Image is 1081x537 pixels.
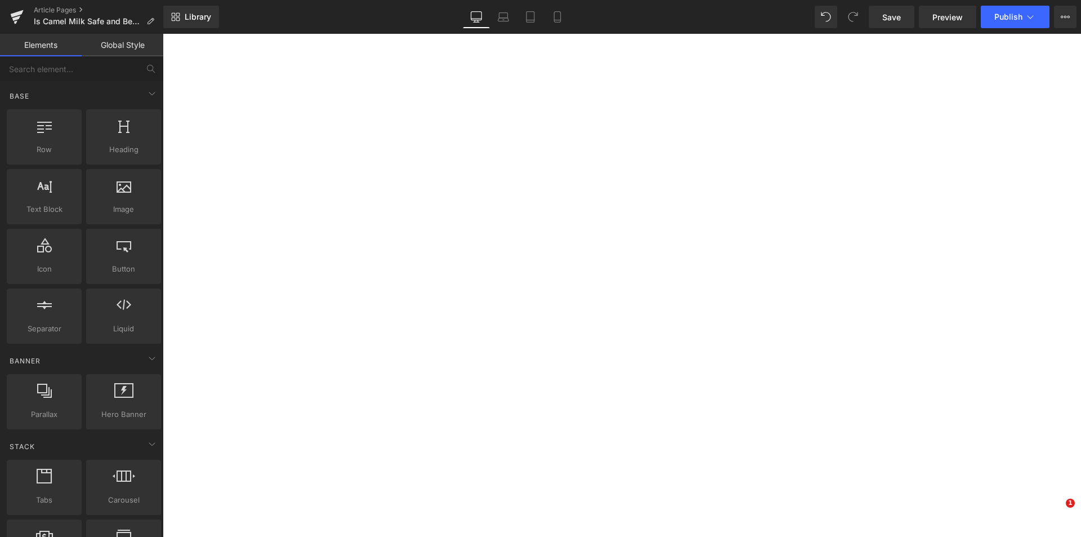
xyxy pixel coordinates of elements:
span: Library [185,12,211,22]
span: Preview [932,11,963,23]
span: Hero Banner [90,409,158,420]
span: Save [882,11,901,23]
span: Is Camel Milk Safe and Beneficial for Babies? [34,17,142,26]
a: Mobile [544,6,571,28]
iframe: To enrich screen reader interactions, please activate Accessibility in Grammarly extension settings [163,34,1081,537]
span: Parallax [10,409,78,420]
button: Publish [981,6,1049,28]
span: Separator [10,323,78,335]
span: Row [10,144,78,156]
span: Base [8,91,30,101]
span: Heading [90,144,158,156]
span: Icon [10,263,78,275]
span: Image [90,203,158,215]
a: New Library [163,6,219,28]
span: Button [90,263,158,275]
span: Carousel [90,494,158,506]
a: Global Style [82,34,163,56]
span: Publish [994,12,1022,21]
iframe: Intercom live chat [1043,499,1070,526]
span: Stack [8,441,36,452]
a: Laptop [490,6,517,28]
a: Article Pages [34,6,163,15]
button: Redo [842,6,864,28]
span: Text Block [10,203,78,215]
a: Tablet [517,6,544,28]
button: More [1054,6,1076,28]
span: 1 [1066,499,1075,508]
span: Banner [8,356,42,366]
a: Desktop [463,6,490,28]
span: Liquid [90,323,158,335]
a: Preview [919,6,976,28]
span: Tabs [10,494,78,506]
button: Undo [815,6,837,28]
